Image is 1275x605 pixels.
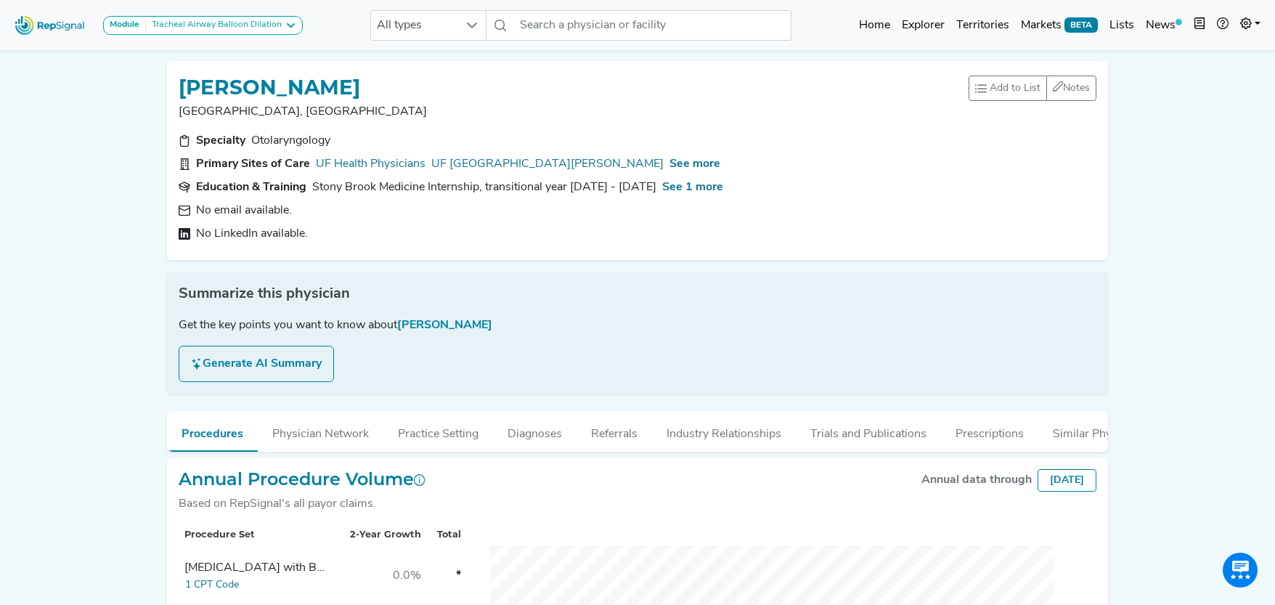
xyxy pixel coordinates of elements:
[1046,76,1096,101] button: Notes
[371,11,458,40] span: All types
[251,132,330,150] div: Otolaryngology
[179,76,360,100] h1: [PERSON_NAME]
[110,20,139,29] strong: Module
[179,495,425,513] div: Based on RepSignal's all payor claims.
[196,202,292,219] span: No email available.
[341,524,427,545] th: 2-Year Growth
[103,16,303,35] button: ModuleTracheal Airway Balloon Dilation
[652,411,796,450] button: Industry Relationships
[1188,11,1211,40] button: Intel Book
[312,179,656,196] div: Stony Brook Medicine Internship, transitional year 2002 - 2003
[196,179,306,196] div: Education & Training
[167,411,258,452] button: Procedures
[950,11,1015,40] a: Territories
[1038,411,1162,450] button: Similar Physicians
[941,411,1038,450] button: Prescriptions
[796,411,941,450] button: Trials and Publications
[431,155,664,173] a: UF [GEOGRAPHIC_DATA][PERSON_NAME]
[179,317,1096,334] div: Get the key points you want to know about
[146,20,282,31] div: Tracheal Airway Balloon Dilation
[316,155,425,173] a: UF Health Physicians
[662,182,723,193] span: See 1 more
[196,132,245,150] div: Specialty
[196,225,308,243] span: No LinkedIn available.
[1038,469,1096,492] div: [DATE]
[493,411,577,450] button: Diagnoses
[990,81,1040,96] span: Add to List
[1064,17,1098,32] span: BETA
[853,11,896,40] a: Home
[179,103,969,121] p: [GEOGRAPHIC_DATA], [GEOGRAPHIC_DATA]
[179,524,341,545] th: Procedure Set
[179,346,334,382] button: Generate AI Summary
[1104,11,1140,40] a: Lists
[921,471,1032,489] div: Annual data through
[179,283,350,305] span: Summarize this physician
[669,158,720,170] span: See more
[184,559,330,577] div: Bronchoscopy with Balloon Dilation
[196,155,310,173] div: Primary Sites of Care
[427,524,467,545] th: Total
[1140,11,1188,40] a: News
[514,10,791,41] input: Search a physician or facility
[184,577,240,593] button: 1 CPT Code
[397,320,492,331] span: [PERSON_NAME]
[393,570,421,582] span: 0.0%
[969,76,1096,101] div: toolbar
[896,11,950,40] a: Explorer
[258,411,383,450] button: Physician Network
[969,76,1047,101] button: Add to List
[1063,83,1090,94] span: Notes
[179,469,425,490] h2: Annual Procedure Volume
[383,411,493,450] button: Practice Setting
[577,411,652,450] button: Referrals
[1015,11,1104,40] a: MarketsBETA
